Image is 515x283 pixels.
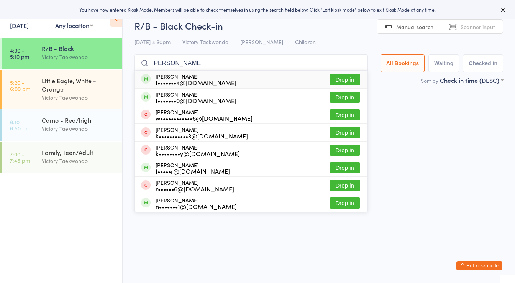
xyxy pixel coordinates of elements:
[156,91,236,104] div: [PERSON_NAME]
[396,23,433,31] span: Manual search
[421,77,438,84] label: Sort by
[156,168,230,174] div: t•••••r@[DOMAIN_NAME]
[10,119,30,131] time: 6:10 - 6:50 pm
[156,97,236,104] div: t•••••••0@[DOMAIN_NAME]
[156,203,237,209] div: n•••••••1@[DOMAIN_NAME]
[2,38,122,69] a: 4:30 -5:10 pmR/B - BlackVictory Taekwondo
[10,21,29,30] a: [DATE]
[42,93,116,102] div: Victory Taekwondo
[330,92,360,103] button: Drop in
[156,73,236,86] div: [PERSON_NAME]
[156,162,230,174] div: [PERSON_NAME]
[456,261,502,270] button: Exit kiosk mode
[330,127,360,138] button: Drop in
[156,144,240,156] div: [PERSON_NAME]
[330,197,360,209] button: Drop in
[156,179,234,192] div: [PERSON_NAME]
[42,116,116,124] div: Camo - Red/high
[295,38,316,46] span: Children
[330,74,360,85] button: Drop in
[55,21,93,30] div: Any location
[42,148,116,156] div: Family, Teen/Adult
[330,162,360,173] button: Drop in
[182,38,228,46] span: Victory Taekwondo
[42,156,116,165] div: Victory Taekwondo
[156,79,236,86] div: f•••••••4@[DOMAIN_NAME]
[134,54,368,72] input: Search
[156,133,248,139] div: k•••••••••••3@[DOMAIN_NAME]
[156,109,253,121] div: [PERSON_NAME]
[381,54,425,72] button: All Bookings
[10,151,30,163] time: 7:00 - 7:45 pm
[240,38,283,46] span: [PERSON_NAME]
[42,76,116,93] div: Little Eagle, White - Orange
[463,54,503,72] button: Checked in
[461,23,495,31] span: Scanner input
[156,150,240,156] div: k••••••••y@[DOMAIN_NAME]
[42,53,116,61] div: Victory Taekwondo
[10,47,29,59] time: 4:30 - 5:10 pm
[2,109,122,141] a: 6:10 -6:50 pmCamo - Red/highVictory Taekwondo
[134,38,171,46] span: [DATE] 4:30pm
[10,79,30,92] time: 5:20 - 6:00 pm
[428,54,459,72] button: Waiting
[330,109,360,120] button: Drop in
[440,76,503,84] div: Check in time (DESC)
[42,124,116,133] div: Victory Taekwondo
[2,70,122,109] a: 5:20 -6:00 pmLittle Eagle, White - OrangeVictory Taekwondo
[156,186,234,192] div: r••••••6@[DOMAIN_NAME]
[134,19,503,32] h2: R/B - Black Check-in
[42,44,116,53] div: R/B - Black
[156,115,253,121] div: w••••••••••••6@[DOMAIN_NAME]
[156,197,237,209] div: [PERSON_NAME]
[330,180,360,191] button: Drop in
[156,127,248,139] div: [PERSON_NAME]
[2,141,122,173] a: 7:00 -7:45 pmFamily, Teen/AdultVictory Taekwondo
[12,6,503,13] div: You have now entered Kiosk Mode. Members will be able to check themselves in using the search fie...
[330,145,360,156] button: Drop in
